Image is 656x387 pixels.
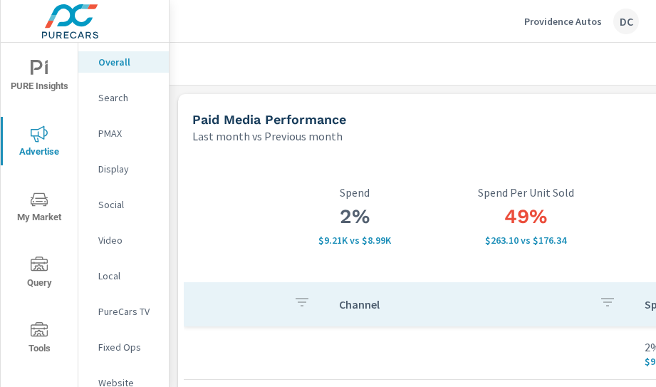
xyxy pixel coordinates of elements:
span: Tools [5,322,73,357]
p: Last month vs Previous month [192,128,343,145]
p: Display [98,162,157,176]
span: PURE Insights [5,60,73,95]
p: Providence Autos [524,15,602,28]
div: PureCars TV [78,301,169,322]
span: Advertise [5,125,73,160]
p: PureCars TV [98,304,157,319]
div: PMAX [78,123,169,144]
h3: 2% [269,205,440,229]
h5: Paid Media Performance [192,112,346,127]
p: Spend [269,186,440,199]
div: DC [613,9,639,34]
span: Query [5,257,73,291]
h3: 49% [440,205,611,229]
div: Overall [78,51,169,73]
p: Spend Per Unit Sold [440,186,611,199]
div: Search [78,87,169,108]
p: Video [98,233,157,247]
div: Video [78,229,169,251]
p: Fixed Ops [98,340,157,354]
div: Display [78,158,169,180]
div: Social [78,194,169,215]
div: Local [78,265,169,287]
p: PMAX [98,126,157,140]
p: Search [98,91,157,105]
p: Social [98,197,157,212]
p: Local [98,269,157,283]
p: $263.10 vs $176.34 [440,234,611,246]
span: My Market [5,191,73,226]
p: Overall [98,55,157,69]
p: Channel [339,297,588,311]
div: Fixed Ops [78,336,169,358]
p: $9,208 vs $8,993 [269,234,440,246]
